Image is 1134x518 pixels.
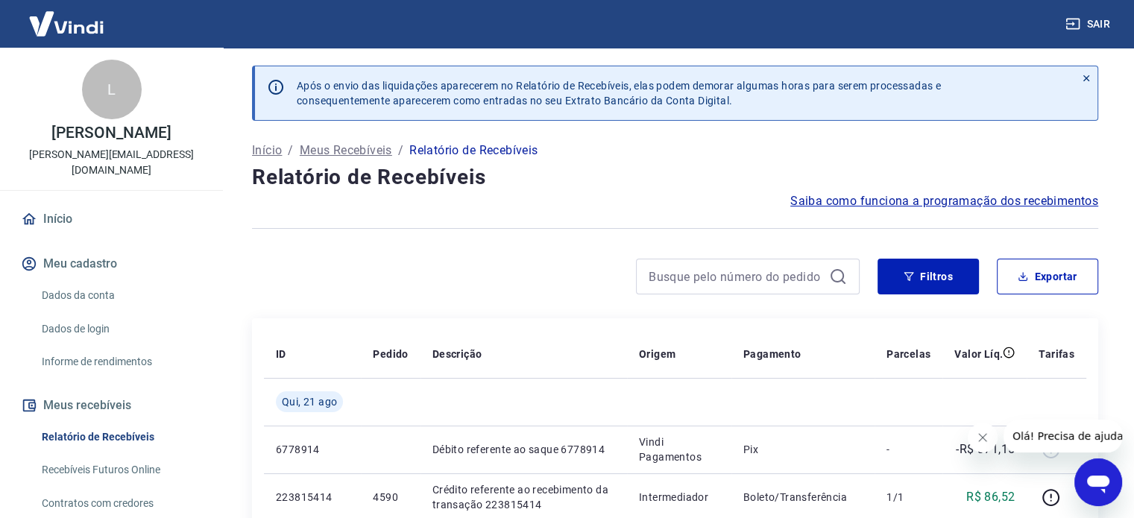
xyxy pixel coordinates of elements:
a: Início [18,203,205,236]
a: Recebíveis Futuros Online [36,455,205,485]
a: Informe de rendimentos [36,347,205,377]
button: Meu cadastro [18,247,205,280]
p: -R$ 371,15 [956,440,1015,458]
p: Pix [743,442,863,457]
p: Pagamento [743,347,801,361]
p: [PERSON_NAME][EMAIL_ADDRESS][DOMAIN_NAME] [12,147,211,178]
a: Dados da conta [36,280,205,311]
p: Pedido [373,347,408,361]
iframe: Botão para abrir a janela de mensagens [1074,458,1122,506]
p: ID [276,347,286,361]
p: Relatório de Recebíveis [409,142,538,159]
p: Parcelas [886,347,930,361]
p: Após o envio das liquidações aparecerem no Relatório de Recebíveis, elas podem demorar algumas ho... [297,78,941,108]
div: L [82,60,142,119]
button: Exportar [997,259,1098,294]
p: - [886,442,930,457]
h4: Relatório de Recebíveis [252,162,1098,192]
p: Boleto/Transferência [743,490,863,505]
a: Saiba como funciona a programação dos recebimentos [790,192,1098,210]
p: Vindi Pagamentos [639,435,719,464]
p: [PERSON_NAME] [51,125,171,141]
p: / [288,142,293,159]
p: Descrição [432,347,482,361]
p: 4590 [373,490,408,505]
p: Origem [639,347,675,361]
button: Meus recebíveis [18,389,205,422]
iframe: Mensagem da empresa [1004,420,1122,452]
p: Tarifas [1039,347,1074,361]
p: R$ 86,52 [966,488,1015,506]
p: 1/1 [886,490,930,505]
p: Intermediador [639,490,719,505]
a: Início [252,142,282,159]
span: Olá! Precisa de ajuda? [9,10,125,22]
a: Dados de login [36,314,205,344]
p: 223815414 [276,490,349,505]
p: Valor Líq. [954,347,1003,361]
p: Crédito referente ao recebimento da transação 223815414 [432,482,615,512]
a: Meus Recebíveis [300,142,392,159]
input: Busque pelo número do pedido [649,265,823,288]
p: / [398,142,403,159]
button: Sair [1062,10,1116,38]
span: Qui, 21 ago [282,394,337,409]
a: Relatório de Recebíveis [36,422,205,452]
iframe: Fechar mensagem [968,423,998,452]
p: 6778914 [276,442,349,457]
button: Filtros [878,259,979,294]
p: Débito referente ao saque 6778914 [432,442,615,457]
img: Vindi [18,1,115,46]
